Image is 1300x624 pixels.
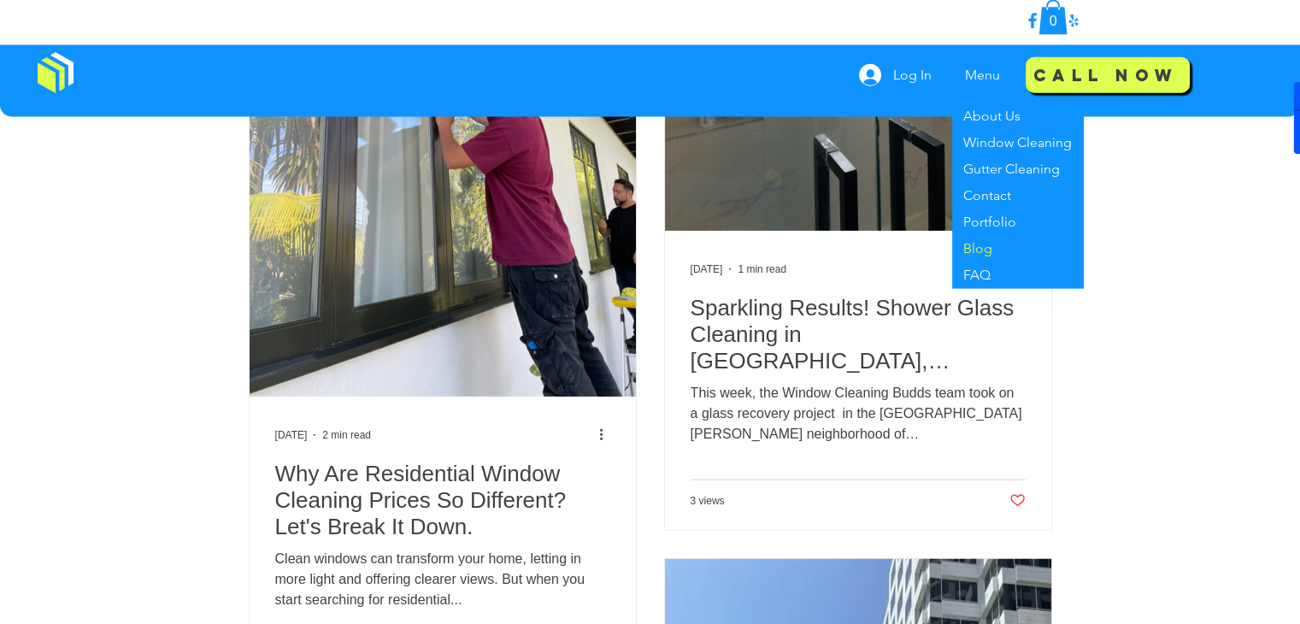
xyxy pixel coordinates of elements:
[952,54,1018,97] div: Menu
[275,429,308,441] span: Mar 24
[952,209,1083,235] a: Portfolio
[1022,10,1084,31] ul: Social Bar
[1022,10,1043,31] img: Facebook
[952,182,1083,209] a: Contact
[956,262,997,288] p: FAQ
[956,209,1023,235] p: Portfolio
[1026,57,1190,93] a: Call Now
[847,59,944,91] button: Log In
[952,262,1083,288] a: FAQ
[887,66,938,85] span: Log In
[691,383,1026,444] div: This week, the Window Cleaning Budds team took on a glass recovery project in the [GEOGRAPHIC_DAT...
[952,54,1018,97] nav: Site
[322,429,371,441] span: 2 min read
[952,103,1083,129] a: About Us
[956,54,1009,97] p: Menu
[275,549,610,610] div: Clean windows can transform your home, letting in more light and offering clearer views. But when...
[275,461,610,540] a: Why Are Residential Window Cleaning Prices So Different? Let's Break It Down.
[738,263,786,275] span: 1 min read
[952,235,1083,262] a: Blog
[952,129,1083,156] a: Window Cleaning
[1033,65,1178,85] span: Call Now
[691,295,1026,374] a: Sparkling Results! Shower Glass Cleaning in [GEOGRAPHIC_DATA], [GEOGRAPHIC_DATA]
[956,156,1067,182] p: Gutter Cleaning
[38,52,74,93] img: Window Cleaning Budds, Affordable window cleaning services near me in Los Angeles
[691,495,725,507] span: 3 views
[691,263,723,275] span: Apr 14
[956,129,1079,156] p: Window Cleaning
[956,103,1027,129] p: About Us
[952,156,1083,182] a: Gutter Cleaning
[1063,10,1084,31] img: Yelp!
[1068,550,1300,624] iframe: Wix Chat
[1009,492,1026,509] button: Like post
[597,425,618,445] button: More actions
[956,235,999,262] p: Blog
[956,182,1018,209] p: Contact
